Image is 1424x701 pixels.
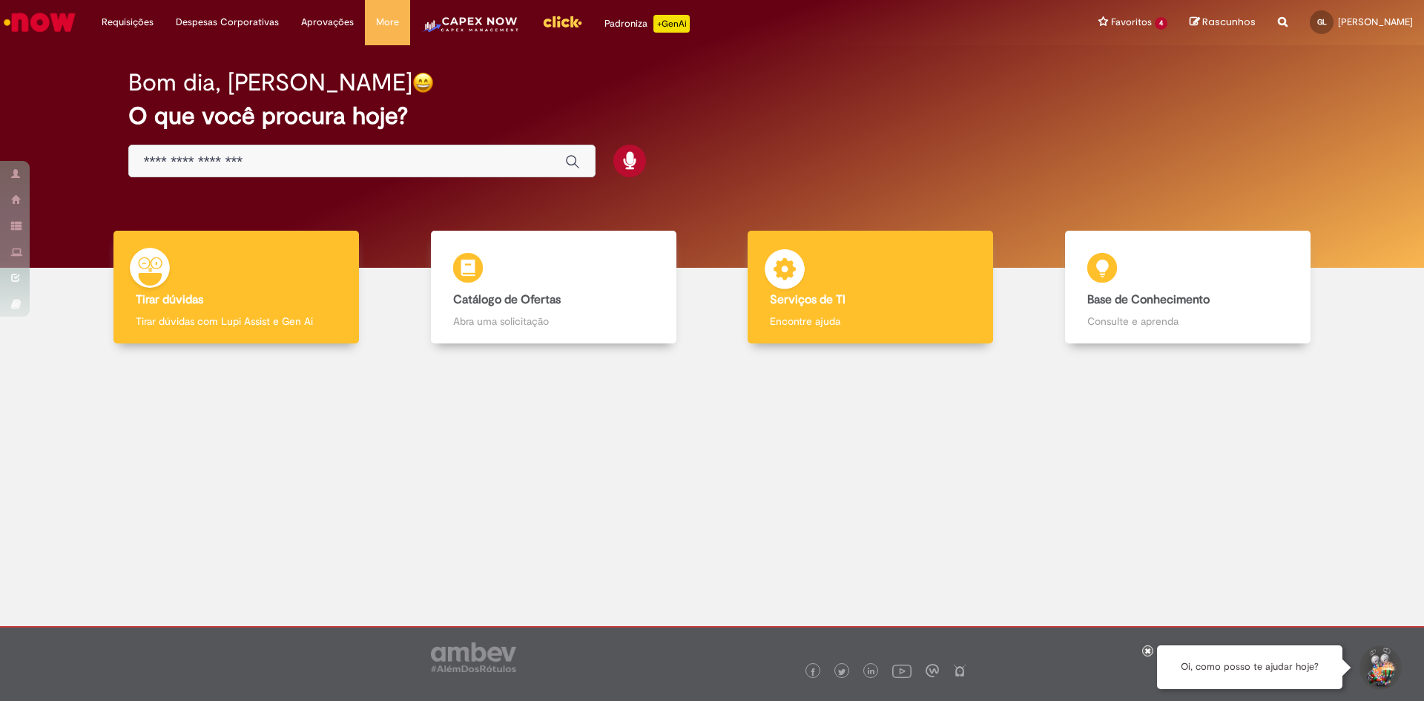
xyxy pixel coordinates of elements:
span: 4 [1155,17,1167,30]
span: GL [1317,17,1327,27]
img: happy-face.png [412,72,434,93]
b: Tirar dúvidas [136,292,203,307]
img: logo_footer_linkedin.png [868,668,875,677]
div: Padroniza [604,15,690,33]
a: Rascunhos [1190,16,1256,30]
h2: Bom dia, [PERSON_NAME] [128,70,412,96]
img: logo_footer_naosei.png [953,664,966,677]
span: Despesas Corporativas [176,15,279,30]
span: Requisições [102,15,154,30]
img: logo_footer_workplace.png [926,664,939,677]
p: Consulte e aprenda [1087,314,1288,329]
img: CapexLogo5.png [421,15,520,45]
a: Serviços de TI Encontre ajuda [712,231,1029,344]
p: +GenAi [653,15,690,33]
img: ServiceNow [1,7,78,37]
h2: O que você procura hoje? [128,103,1296,129]
b: Serviços de TI [770,292,845,307]
p: Abra uma solicitação [453,314,654,329]
a: Catálogo de Ofertas Abra uma solicitação [395,231,713,344]
button: Iniciar Conversa de Suporte [1357,645,1402,690]
img: logo_footer_youtube.png [892,661,912,680]
img: logo_footer_facebook.png [809,668,817,676]
p: Encontre ajuda [770,314,971,329]
span: Rascunhos [1202,15,1256,29]
img: logo_footer_ambev_rotulo_gray.png [431,642,516,672]
a: Tirar dúvidas Tirar dúvidas com Lupi Assist e Gen Ai [78,231,395,344]
span: Favoritos [1111,15,1152,30]
img: click_logo_yellow_360x200.png [542,10,582,33]
img: logo_footer_twitter.png [838,668,845,676]
span: Aprovações [301,15,354,30]
b: Catálogo de Ofertas [453,292,561,307]
span: More [376,15,399,30]
b: Base de Conhecimento [1087,292,1210,307]
span: [PERSON_NAME] [1338,16,1413,28]
a: Base de Conhecimento Consulte e aprenda [1029,231,1347,344]
div: Oi, como posso te ajudar hoje? [1157,645,1342,689]
p: Tirar dúvidas com Lupi Assist e Gen Ai [136,314,337,329]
